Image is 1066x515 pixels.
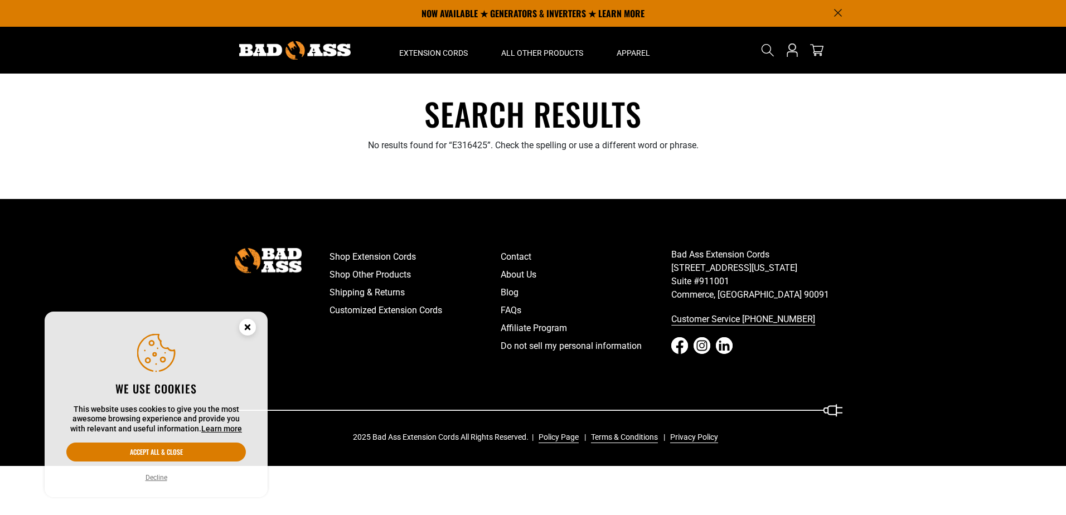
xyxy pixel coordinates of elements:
[501,266,672,284] a: About Us
[330,284,501,302] a: Shipping & Returns
[666,431,718,443] a: Privacy Policy
[353,431,726,443] div: 2025 Bad Ass Extension Cords All Rights Reserved.
[239,41,351,60] img: Bad Ass Extension Cords
[201,424,242,433] a: Learn more
[501,48,583,58] span: All Other Products
[617,48,650,58] span: Apparel
[671,248,842,302] p: Bad Ass Extension Cords [STREET_ADDRESS][US_STATE] Suite #911001 Commerce, [GEOGRAPHIC_DATA] 90091
[484,27,600,74] summary: All Other Products
[501,337,672,355] a: Do not sell my personal information
[224,94,842,134] h1: Search results
[66,381,246,396] h2: We use cookies
[501,284,672,302] a: Blog
[66,405,246,434] p: This website uses cookies to give you the most awesome browsing experience and provide you with r...
[66,443,246,461] button: Accept all & close
[587,431,658,443] a: Terms & Conditions
[534,431,579,443] a: Policy Page
[501,302,672,319] a: FAQs
[671,310,842,328] a: Customer Service [PHONE_NUMBER]
[330,248,501,266] a: Shop Extension Cords
[759,41,777,59] summary: Search
[224,139,842,152] p: No results found for “E316425”. Check the spelling or use a different word or phrase.
[600,27,667,74] summary: Apparel
[235,248,302,273] img: Bad Ass Extension Cords
[330,266,501,284] a: Shop Other Products
[45,312,268,498] aside: Cookie Consent
[330,302,501,319] a: Customized Extension Cords
[501,248,672,266] a: Contact
[142,472,171,483] button: Decline
[501,319,672,337] a: Affiliate Program
[399,48,468,58] span: Extension Cords
[382,27,484,74] summary: Extension Cords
